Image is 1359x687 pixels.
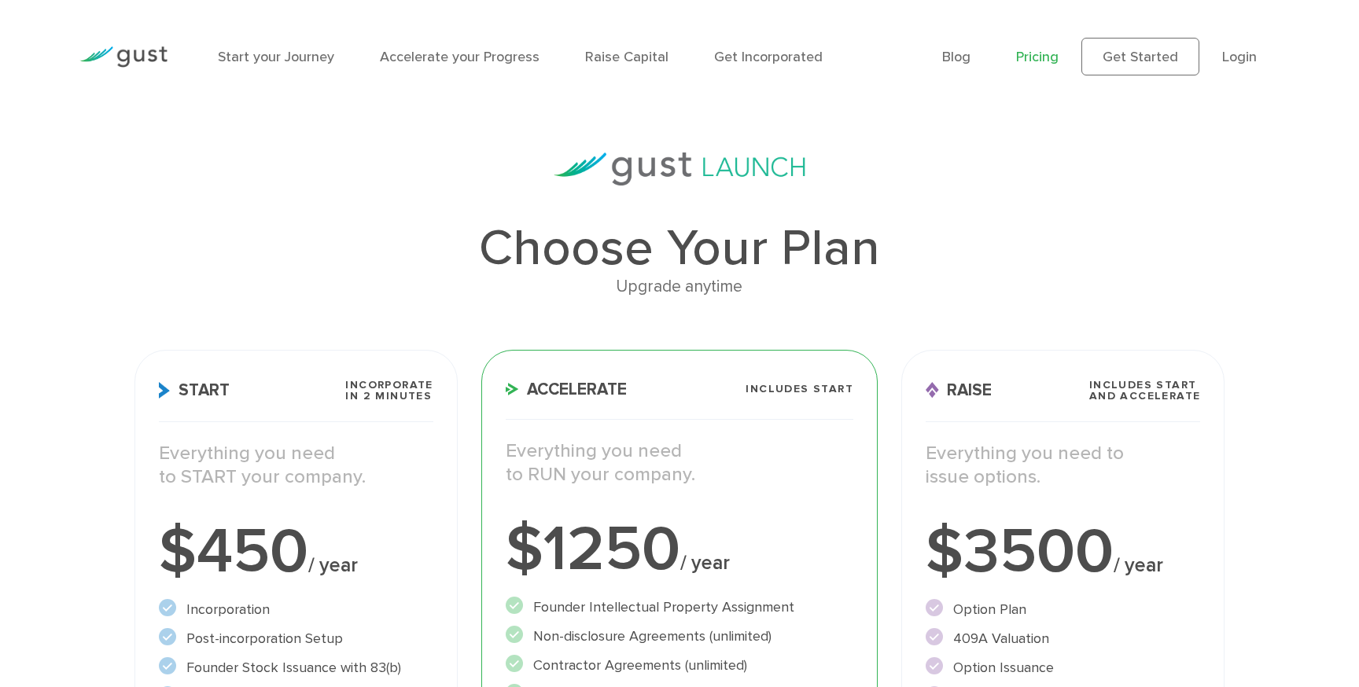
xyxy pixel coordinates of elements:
[159,382,230,399] span: Start
[926,442,1200,489] p: Everything you need to issue options.
[159,382,171,399] img: Start Icon X2
[159,520,433,583] div: $450
[134,223,1225,274] h1: Choose Your Plan
[345,380,433,402] span: Incorporate in 2 Minutes
[680,551,730,575] span: / year
[159,657,433,678] li: Founder Stock Issuance with 83(b)
[506,626,853,647] li: Non-disclosure Agreements (unlimited)
[1222,49,1257,65] a: Login
[554,152,805,186] img: gust-launch-logos.svg
[926,657,1200,678] li: Option Issuance
[218,49,334,65] a: Start your Journey
[506,518,853,581] div: $1250
[1016,49,1059,65] a: Pricing
[1114,553,1163,577] span: / year
[714,49,823,65] a: Get Incorporated
[506,655,853,676] li: Contractor Agreements (unlimited)
[308,553,358,577] span: / year
[746,384,853,395] span: Includes START
[159,442,433,489] p: Everything you need to START your company.
[79,46,168,68] img: Gust Logo
[506,383,519,395] img: Accelerate Icon
[926,599,1200,620] li: Option Plan
[585,49,668,65] a: Raise Capital
[926,628,1200,649] li: 409A Valuation
[506,439,853,487] p: Everything you need to RUN your company.
[380,49,540,65] a: Accelerate your Progress
[942,49,970,65] a: Blog
[134,274,1225,300] div: Upgrade anytime
[1081,38,1199,75] a: Get Started
[159,628,433,649] li: Post-incorporation Setup
[159,599,433,620] li: Incorporation
[506,381,627,398] span: Accelerate
[926,520,1200,583] div: $3500
[1089,380,1201,402] span: Includes START and ACCELERATE
[926,382,939,399] img: Raise Icon
[506,597,853,618] li: Founder Intellectual Property Assignment
[926,382,992,399] span: Raise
